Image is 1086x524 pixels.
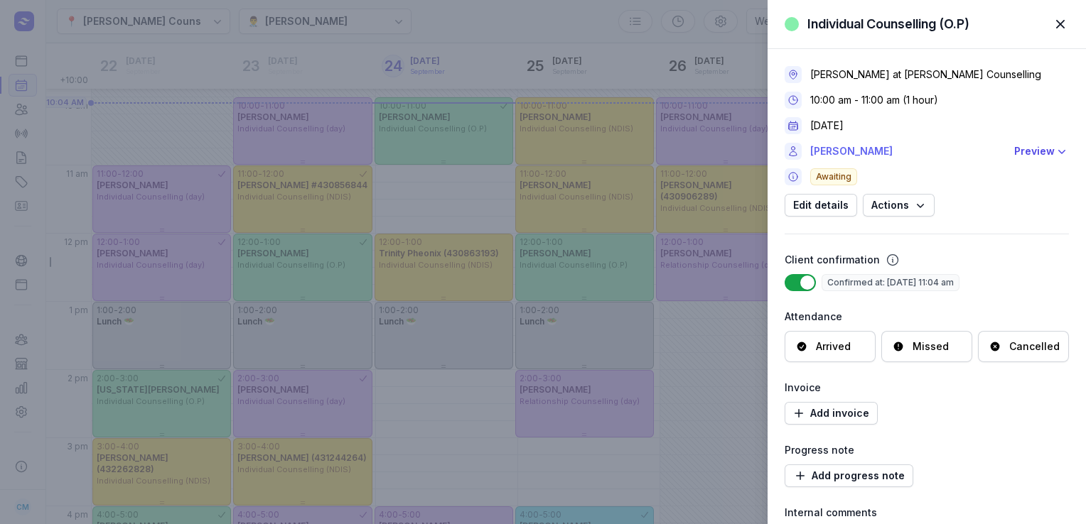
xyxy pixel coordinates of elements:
div: Internal comments [785,504,1069,521]
div: Invoice [785,379,1069,396]
div: Arrived [816,339,851,354]
span: Actions [871,197,926,214]
div: Individual Counselling (O.P) [807,16,969,33]
span: Awaiting [810,168,857,185]
div: Preview [1014,143,1055,160]
div: Progress note [785,442,1069,459]
div: Client confirmation [785,251,880,268]
div: Missed [913,339,949,354]
button: Preview [1014,143,1069,160]
button: Actions [863,194,935,217]
div: Cancelled [1009,339,1060,354]
span: Edit details [793,197,849,214]
div: [PERSON_NAME] at [PERSON_NAME] Counselling [810,67,1041,82]
span: Add invoice [793,405,869,422]
span: Confirmed at: [DATE] 11:04 am [822,274,959,291]
div: [DATE] [810,119,844,133]
div: 10:00 am - 11:00 am (1 hour) [810,93,938,107]
a: [PERSON_NAME] [810,143,1006,160]
div: Attendance [785,308,1069,325]
button: Edit details [785,194,857,217]
span: Add progress note [793,467,905,484]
